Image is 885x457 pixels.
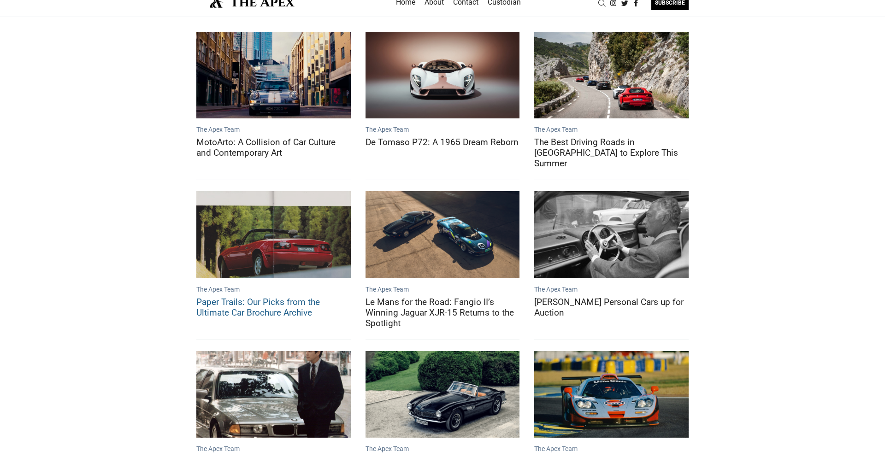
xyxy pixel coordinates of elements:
[534,297,689,318] a: [PERSON_NAME] Personal Cars up for Auction
[534,191,689,278] a: Gianni Agnelli's Personal Cars up for Auction
[366,137,520,147] a: De Tomaso P72: A 1965 Dream Reborn
[366,286,409,293] a: The Apex Team
[196,286,240,293] a: The Apex Team
[366,32,520,118] a: De Tomaso P72: A 1965 Dream Reborn
[366,351,520,438] a: In Retrospect: BMW Opens Up The Archive
[534,126,578,133] a: The Apex Team
[196,351,351,438] a: No Time To Drive: Our Favourite Obscure Bond Cars
[366,297,520,328] a: Le Mans for the Road: Fangio II’s Winning Jaguar XJR-15 Returns to the Spotlight
[196,445,240,452] a: The Apex Team
[534,445,578,452] a: The Apex Team
[534,351,689,438] a: McLaren F1 GTR: The Reluctant Racer That Ruled Le Mans
[196,191,351,278] a: Paper Trails: Our Picks from the Ultimate Car Brochure Archive
[366,126,409,133] a: The Apex Team
[196,32,351,118] a: MotoArto: A Collision of Car Culture and Contemporary Art
[534,286,578,293] a: The Apex Team
[196,297,351,318] a: Paper Trails: Our Picks from the Ultimate Car Brochure Archive
[366,191,520,278] a: Le Mans for the Road: Fangio II’s Winning Jaguar XJR-15 Returns to the Spotlight
[196,126,240,133] a: The Apex Team
[534,137,689,169] a: The Best Driving Roads in [GEOGRAPHIC_DATA] to Explore This Summer
[534,32,689,118] a: The Best Driving Roads in Europe to Explore This Summer
[196,137,351,158] a: MotoArto: A Collision of Car Culture and Contemporary Art
[366,445,409,452] a: The Apex Team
